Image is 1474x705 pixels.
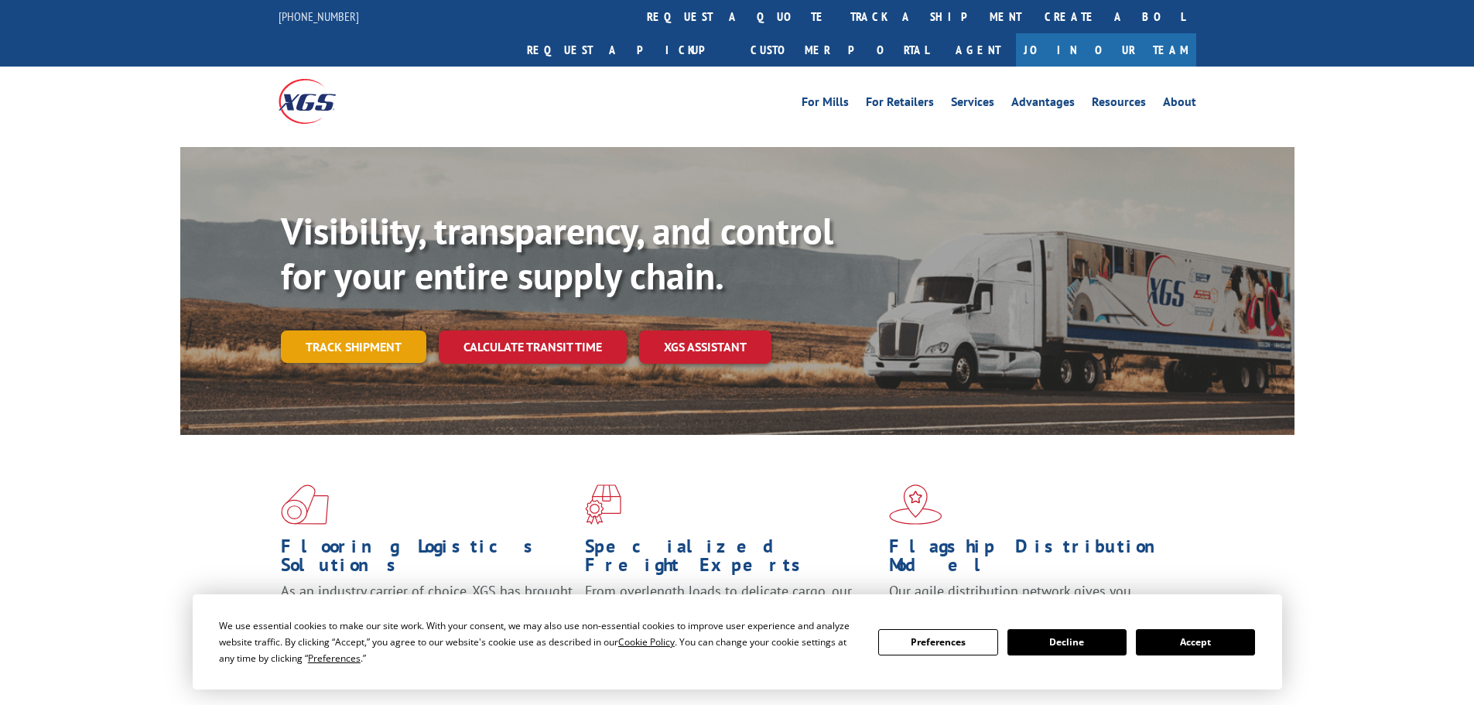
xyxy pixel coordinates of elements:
[1016,33,1196,67] a: Join Our Team
[219,618,860,666] div: We use essential cookies to make our site work. With your consent, we may also use non-essential ...
[951,96,994,113] a: Services
[281,330,426,363] a: Track shipment
[193,594,1282,690] div: Cookie Consent Prompt
[585,537,877,582] h1: Specialized Freight Experts
[279,9,359,24] a: [PHONE_NUMBER]
[889,582,1174,618] span: Our agile distribution network gives you nationwide inventory management on demand.
[866,96,934,113] a: For Retailers
[889,537,1182,582] h1: Flagship Distribution Model
[618,635,675,649] span: Cookie Policy
[308,652,361,665] span: Preferences
[281,207,833,299] b: Visibility, transparency, and control for your entire supply chain.
[889,484,942,525] img: xgs-icon-flagship-distribution-model-red
[1007,629,1127,655] button: Decline
[281,484,329,525] img: xgs-icon-total-supply-chain-intelligence-red
[585,484,621,525] img: xgs-icon-focused-on-flooring-red
[1092,96,1146,113] a: Resources
[515,33,739,67] a: Request a pickup
[639,330,771,364] a: XGS ASSISTANT
[739,33,940,67] a: Customer Portal
[1163,96,1196,113] a: About
[585,582,877,651] p: From overlength loads to delicate cargo, our experienced staff knows the best way to move your fr...
[802,96,849,113] a: For Mills
[878,629,997,655] button: Preferences
[940,33,1016,67] a: Agent
[281,537,573,582] h1: Flooring Logistics Solutions
[1136,629,1255,655] button: Accept
[439,330,627,364] a: Calculate transit time
[281,582,573,637] span: As an industry carrier of choice, XGS has brought innovation and dedication to flooring logistics...
[1011,96,1075,113] a: Advantages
